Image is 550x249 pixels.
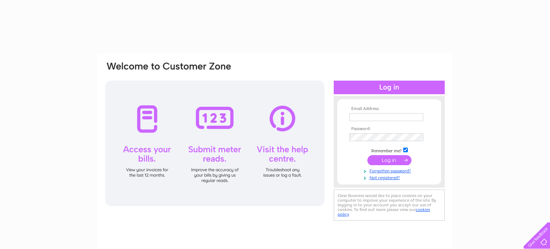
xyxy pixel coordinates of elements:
a: Forgotten password? [349,167,431,174]
th: Email Address: [348,106,431,111]
a: Not registered? [349,174,431,181]
input: Submit [367,155,411,165]
a: cookies policy [338,207,430,217]
div: Clear Business would like to place cookies on your computer to improve your experience of the sit... [334,190,445,221]
th: Password: [348,126,431,131]
td: Remember me? [348,147,431,154]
